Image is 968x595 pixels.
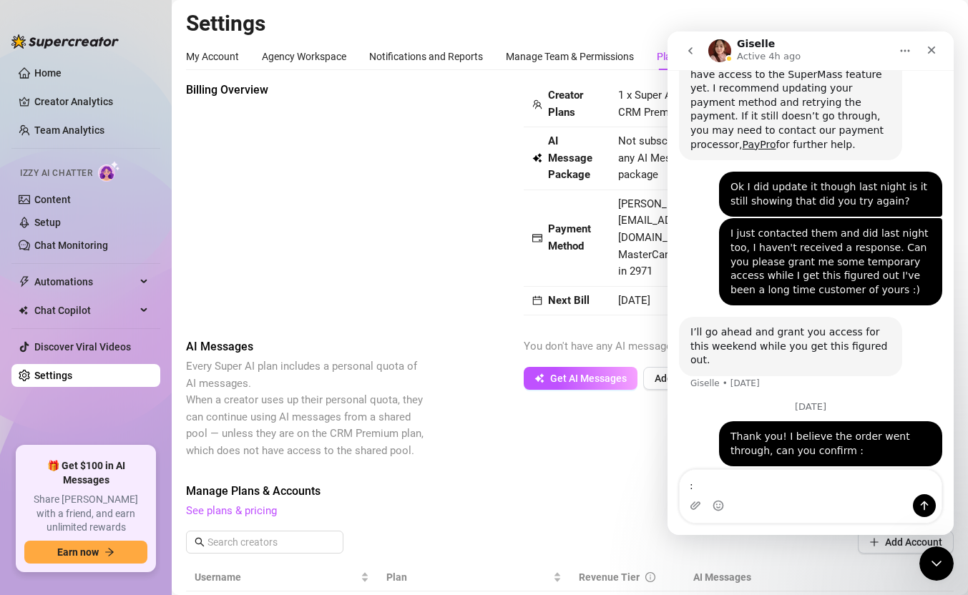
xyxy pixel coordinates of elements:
div: Giselle says… [11,285,275,370]
th: Username [186,564,378,591]
a: See plans & pricing [186,504,277,517]
span: Billing Overview [186,82,426,99]
button: Add AI Coupon [643,367,733,390]
button: Emoji picker [45,468,57,480]
h2: Settings [186,10,954,37]
span: calendar [532,295,542,305]
span: Share [PERSON_NAME] with a friend, and earn unlimited rewards [24,493,147,535]
a: Chat Monitoring [34,240,108,251]
th: Plan [378,564,569,591]
div: Manage Team & Permissions [506,49,634,64]
span: 1 x Super AI, 0 x CRM Premium [618,89,693,119]
span: Add Account [885,536,942,548]
strong: Payment Method [548,222,591,252]
span: [PERSON_NAME], [EMAIL_ADDRESS][DOMAIN_NAME], MasterCard ending in 2971 [618,197,708,277]
div: Lilsoosh says… [11,140,275,187]
img: Chat Copilot [19,305,28,315]
div: Ok I did update it though last night is it still showing that did you try again? [63,149,263,177]
strong: Next Bill [548,294,590,307]
span: Earn now [57,546,99,558]
iframe: Intercom live chat [919,546,954,581]
div: Ok I did update it though last night is it still showing that did you try again? [52,140,275,185]
span: 🎁 Get $100 in AI Messages [24,459,147,487]
span: Every Super AI plan includes a personal quota of AI messages. When a creator uses up their person... [186,360,424,457]
div: [DATE] [11,370,275,390]
a: Creator Analytics [34,90,149,113]
span: thunderbolt [19,276,30,287]
span: Manage Plans & Accounts [186,483,954,500]
span: search [195,537,205,547]
div: I just contacted them and did last night too, I haven't received a response. Can you please grant... [52,187,275,274]
div: Plans & Billing [657,49,719,64]
span: arrow-right [104,547,114,557]
span: AI Messages [186,338,426,355]
th: AI Messages [685,564,839,591]
span: Izzy AI Chatter [20,167,92,180]
span: Not subscribed to any AI Messages package [618,133,713,184]
strong: Creator Plans [548,89,583,119]
a: Discover Viral Videos [34,341,131,353]
div: I’ll go ahead and grant you access for this weekend while you get this figured out. [23,294,223,336]
div: Agency Workspace [262,49,346,64]
span: You don't have any AI messages included in your current plan [524,340,815,353]
span: credit-card [532,233,542,243]
span: team [532,99,542,109]
strong: AI Message Package [548,134,592,181]
div: I just contacted them and did last night too, I haven't received a response. Can you please grant... [63,195,263,265]
span: [DATE] [618,294,650,307]
span: plus [869,537,879,547]
div: Thank you! I believe the order went through, can you confirm : [52,390,275,435]
div: My Account [186,49,239,64]
button: Send a message… [245,463,268,486]
button: Upload attachment [22,468,34,480]
a: Team Analytics [34,124,104,136]
span: Username [195,569,358,585]
span: info-circle [645,572,655,582]
input: Search creators [207,534,323,550]
a: Setup [34,217,61,228]
iframe: Intercom live chat [668,31,954,535]
button: Earn nowarrow-right [24,541,147,564]
span: Chat Copilot [34,299,136,322]
span: Automations [34,270,136,293]
div: Lilsoosh says… [11,390,275,452]
img: AI Chatter [98,161,120,182]
div: Notifications and Reports [369,49,483,64]
div: Thank you! I believe the order went through, can you confirm : [63,398,263,426]
button: Get AI Messages [524,367,637,390]
a: PayPro [75,107,109,119]
img: logo-BBDzfeDw.svg [11,34,119,49]
a: Home [34,67,62,79]
span: Get AI Messages [550,373,627,384]
div: Giselle • [DATE] [23,348,92,356]
span: Revenue Tier [579,571,640,583]
a: Content [34,194,71,205]
span: Add AI Coupon [655,373,721,384]
div: Lilsoosh says… [11,187,275,285]
textarea: Message… [12,438,274,463]
a: Settings [34,370,72,381]
span: Plan [386,569,549,585]
button: Add Account [858,531,954,554]
div: I’ll go ahead and grant you access for this weekend while you get this figured out.Giselle • [DATE] [11,285,235,345]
